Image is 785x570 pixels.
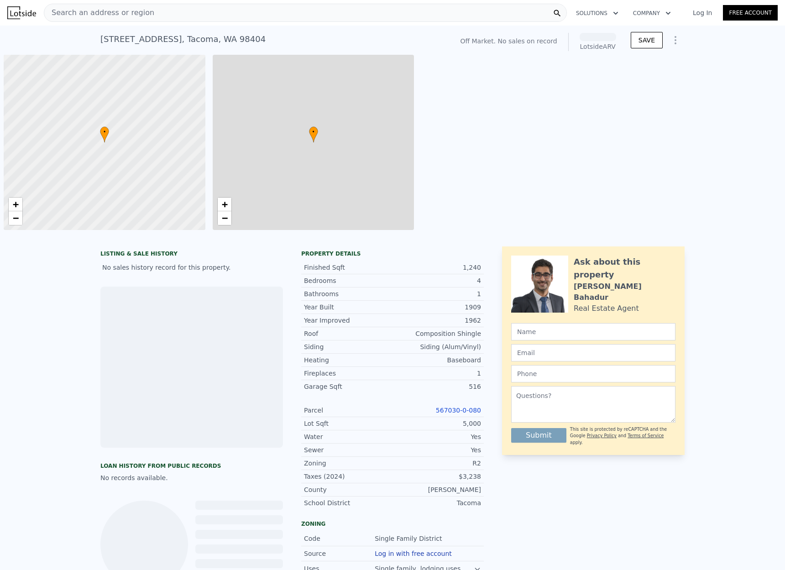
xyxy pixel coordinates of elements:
[574,281,675,303] div: [PERSON_NAME] Bahadur
[375,534,444,543] div: Single Family District
[375,550,452,557] button: Log in with free account
[304,406,392,415] div: Parcel
[392,472,481,481] div: $3,238
[100,128,109,136] span: •
[511,365,675,382] input: Phone
[100,33,266,46] div: [STREET_ADDRESS] , Tacoma , WA 98404
[392,445,481,455] div: Yes
[574,303,639,314] div: Real Estate Agent
[392,419,481,428] div: 5,000
[304,472,392,481] div: Taxes (2024)
[9,198,22,211] a: Zoom in
[304,419,392,428] div: Lot Sqft
[304,382,392,391] div: Garage Sqft
[301,520,484,528] div: Zoning
[309,126,318,142] div: •
[304,534,375,543] div: Code
[221,212,227,224] span: −
[13,212,19,224] span: −
[628,433,664,438] a: Terms of Service
[304,356,392,365] div: Heating
[392,263,481,272] div: 1,240
[392,459,481,468] div: R2
[304,342,392,351] div: Siding
[100,473,283,482] div: No records available.
[100,462,283,470] div: Loan history from public records
[392,289,481,298] div: 1
[511,428,566,443] button: Submit
[7,6,36,19] img: Lotside
[100,250,283,259] div: LISTING & SALE HISTORY
[304,459,392,468] div: Zoning
[569,5,626,21] button: Solutions
[580,42,616,51] div: Lotside ARV
[626,5,678,21] button: Company
[221,199,227,210] span: +
[304,369,392,378] div: Fireplaces
[304,263,392,272] div: Finished Sqft
[723,5,778,21] a: Free Account
[304,549,375,558] div: Source
[9,211,22,225] a: Zoom out
[304,303,392,312] div: Year Built
[392,303,481,312] div: 1909
[392,369,481,378] div: 1
[218,198,231,211] a: Zoom in
[304,498,392,507] div: School District
[436,407,481,414] a: 567030-0-080
[392,432,481,441] div: Yes
[460,37,557,46] div: Off Market. No sales on record
[392,276,481,285] div: 4
[100,126,109,142] div: •
[304,329,392,338] div: Roof
[100,259,283,276] div: No sales history record for this property.
[392,316,481,325] div: 1962
[218,211,231,225] a: Zoom out
[304,276,392,285] div: Bedrooms
[392,342,481,351] div: Siding (Alum/Vinyl)
[304,485,392,494] div: County
[392,382,481,391] div: 516
[570,426,675,446] div: This site is protected by reCAPTCHA and the Google and apply.
[304,316,392,325] div: Year Improved
[631,32,663,48] button: SAVE
[511,323,675,340] input: Name
[587,433,617,438] a: Privacy Policy
[309,128,318,136] span: •
[392,356,481,365] div: Baseboard
[511,344,675,361] input: Email
[682,8,723,17] a: Log In
[392,498,481,507] div: Tacoma
[13,199,19,210] span: +
[574,256,675,281] div: Ask about this property
[44,7,154,18] span: Search an address or region
[666,31,685,49] button: Show Options
[301,250,484,257] div: Property details
[304,445,392,455] div: Sewer
[304,289,392,298] div: Bathrooms
[304,432,392,441] div: Water
[392,329,481,338] div: Composition Shingle
[392,485,481,494] div: [PERSON_NAME]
